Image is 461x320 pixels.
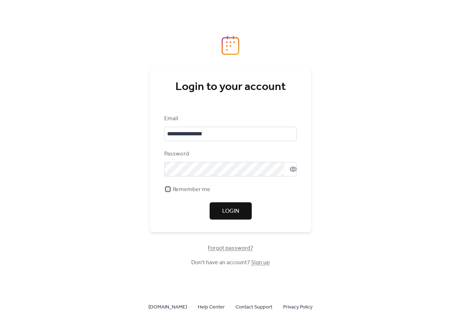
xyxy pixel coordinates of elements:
span: Don't have an account? [191,258,270,267]
img: logo [221,36,240,55]
span: Privacy Policy [283,303,313,312]
span: Forgot password? [208,244,253,253]
button: Login [210,202,252,220]
a: [DOMAIN_NAME] [148,302,187,311]
span: Contact Support [236,303,272,312]
span: [DOMAIN_NAME] [148,303,187,312]
input: Open Keeper Popup [164,127,297,141]
a: Contact Support [236,302,272,311]
a: Privacy Policy [283,302,313,311]
div: Password [164,150,295,158]
span: Help Center [198,303,225,312]
div: Email [164,114,295,123]
span: Login [222,207,239,216]
span: Remember me [173,185,210,194]
div: Login to your account [164,80,297,94]
a: Sign up [251,257,270,268]
a: Forgot password? [208,246,253,250]
a: Help Center [198,302,225,311]
input: Open Keeper Popup [164,162,284,176]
